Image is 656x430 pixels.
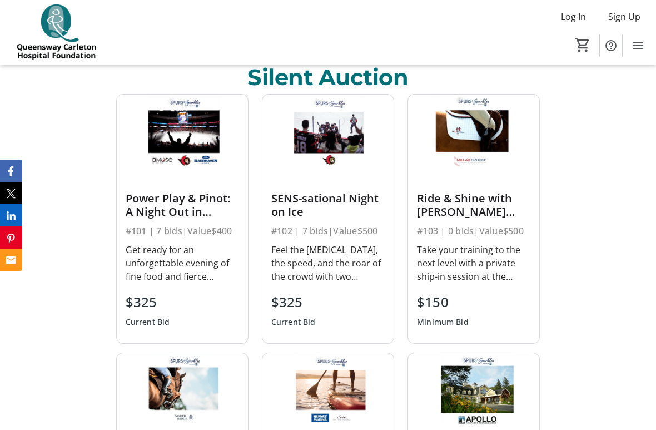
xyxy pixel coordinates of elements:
[417,292,469,312] div: $150
[247,61,408,94] div: Silent Auction
[7,4,106,60] img: QCH Foundation's Logo
[126,312,170,332] div: Current Bid
[271,243,385,283] div: Feel the [MEDICAL_DATA], the speed, and the roar of the crowd with two premium lower bowl tickets...
[271,292,316,312] div: $325
[417,243,530,283] div: Take your training to the next level with a private ship-in session at the renowned [PERSON_NAME]...
[271,312,316,332] div: Current Bid
[552,8,595,26] button: Log In
[271,223,385,239] div: #102 | 7 bids | Value $500
[599,8,649,26] button: Sign Up
[271,192,385,219] div: SENS-sational Night on Ice
[600,34,622,57] button: Help
[126,192,239,219] div: Power Play & Pinot: A Night Out in [GEOGRAPHIC_DATA]
[608,10,640,23] span: Sign Up
[417,312,469,332] div: Minimum Bid
[408,353,539,427] img: Tremblant Getaway - Chateau Beauvallon Escape
[573,35,593,55] button: Cart
[561,10,586,23] span: Log In
[627,34,649,57] button: Menu
[408,95,539,169] img: Ride & Shine with Millar Brooke Training
[126,292,170,312] div: $325
[117,95,248,169] img: Power Play & Pinot: A Night Out in Ottawa
[262,353,394,427] img: Paddle & Dine on the Rideau
[126,243,239,283] div: Get ready for an unforgettable evening of fine food and fierce competition with this premium Otta...
[417,223,530,239] div: #103 | 0 bids | Value $500
[126,223,239,239] div: #101 | 7 bids | Value $400
[262,95,394,169] img: SENS-sational Night on Ice
[117,353,248,427] img: Level Up with Northridge Farm
[417,192,530,219] div: Ride & Shine with [PERSON_NAME] Training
